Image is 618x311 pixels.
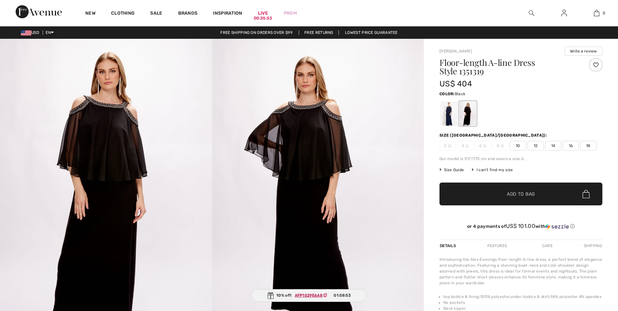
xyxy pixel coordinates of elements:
span: 01:58:53 [334,292,351,298]
a: Live00:35:53 [258,10,268,17]
img: ring-m.svg [501,144,504,147]
li: top bodice & lining:100% polyester,under bodice & skirt:96% polyester 4% spandex [443,294,602,300]
span: 6 [475,141,491,151]
a: Brands [178,10,198,17]
ins: AFP1029E6A8 [295,293,323,298]
div: Care [537,240,558,252]
a: 0 [581,9,612,17]
div: Size ([GEOGRAPHIC_DATA]/[GEOGRAPHIC_DATA]): [439,132,548,138]
img: Bag.svg [582,190,590,198]
span: Black [455,92,466,96]
div: Black [459,101,476,126]
div: Navy [440,101,457,126]
a: Prom [284,10,297,17]
img: ring-m.svg [448,144,451,147]
img: My Bag [594,9,599,17]
div: I can't find my size [472,167,513,173]
span: Inspiration [213,10,242,17]
img: search the website [529,9,534,17]
div: Shipping [582,240,602,252]
span: Add to Bag [507,191,535,198]
div: or 4 payments of with [439,223,602,230]
div: Our model is 5'9"/175 cm and wears a size 6. [439,156,602,162]
img: 1ère Avenue [16,5,62,18]
a: Sign In [556,9,572,17]
span: USD [21,30,42,35]
h1: Floor-length A-line Dress Style 1351319 [439,58,575,75]
span: 16 [563,141,579,151]
div: Features [482,240,512,252]
div: Details [439,240,458,252]
span: 2 [439,141,456,151]
a: New [85,10,95,17]
span: 14 [545,141,561,151]
span: 10 [510,141,526,151]
span: EN [46,30,54,35]
div: or 4 payments ofUS$ 101.00withSezzle Click to learn more about Sezzle [439,223,602,232]
img: Gift.svg [267,292,274,299]
a: [PERSON_NAME] [439,49,472,53]
img: US Dollar [21,30,31,36]
span: Size Guide [439,167,464,173]
img: ring-m.svg [466,144,469,147]
div: Introducing the Alex Evenings floor-length A-line dress, a perfect blend of elegance and sophisti... [439,257,602,286]
span: 0 [603,10,605,16]
a: Clothing [111,10,135,17]
img: ring-m.svg [483,144,486,147]
li: No pockets [443,300,602,305]
a: Free shipping on orders over $99 [215,30,298,35]
span: US$ 101.00 [506,223,535,229]
span: US$ 404 [439,79,472,88]
button: Write a review [565,47,602,56]
img: Sezzle [545,224,569,230]
button: Add to Bag [439,183,602,205]
a: Free Returns [299,30,339,35]
span: 8 [492,141,509,151]
span: 4 [457,141,473,151]
span: Color: [439,92,455,96]
div: 10% off: [251,289,367,302]
span: 12 [527,141,544,151]
div: 00:35:53 [254,15,272,22]
a: Lowest Price Guarantee [340,30,403,35]
span: 18 [580,141,596,151]
a: Sale [150,10,162,17]
img: My Info [561,9,567,17]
